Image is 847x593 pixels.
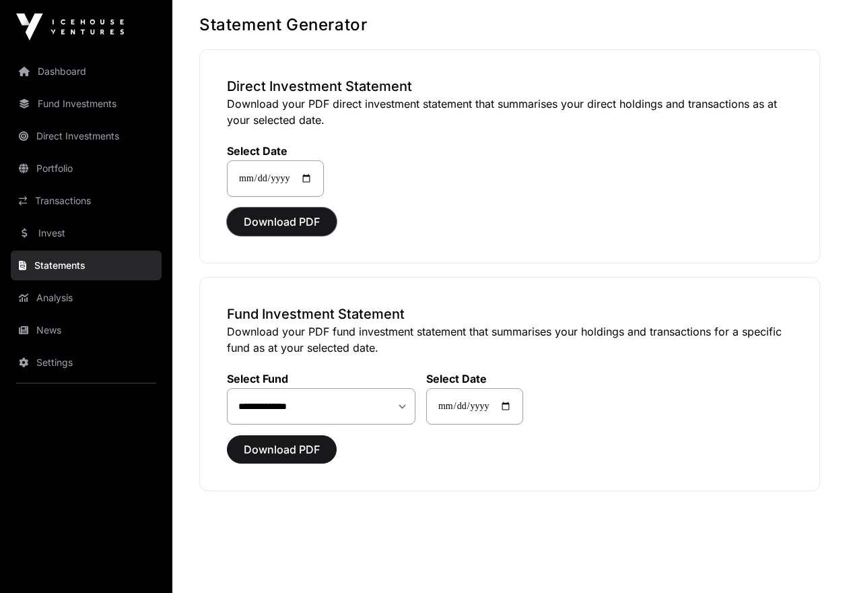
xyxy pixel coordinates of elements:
label: Select Date [426,372,523,385]
a: Statements [11,251,162,280]
a: Transactions [11,186,162,216]
h3: Fund Investment Statement [227,305,792,323]
a: Settings [11,348,162,377]
a: Dashboard [11,57,162,86]
a: Invest [11,218,162,248]
button: Download PDF [227,208,337,236]
h1: Statement Generator [199,14,820,36]
span: Download PDF [244,441,320,458]
img: Icehouse Ventures Logo [16,13,124,40]
iframe: Chat Widget [780,528,847,593]
button: Download PDF [227,435,337,464]
p: Download your PDF fund investment statement that summarises your holdings and transactions for a ... [227,323,792,356]
a: News [11,315,162,345]
label: Select Fund [227,372,415,385]
span: Download PDF [244,214,320,230]
label: Select Date [227,144,324,158]
a: Direct Investments [11,121,162,151]
p: Download your PDF direct investment statement that summarises your direct holdings and transactio... [227,96,792,128]
a: Fund Investments [11,89,162,119]
a: Download PDF [227,449,337,462]
a: Portfolio [11,154,162,183]
a: Analysis [11,283,162,313]
h3: Direct Investment Statement [227,77,792,96]
a: Download PDF [227,221,337,235]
